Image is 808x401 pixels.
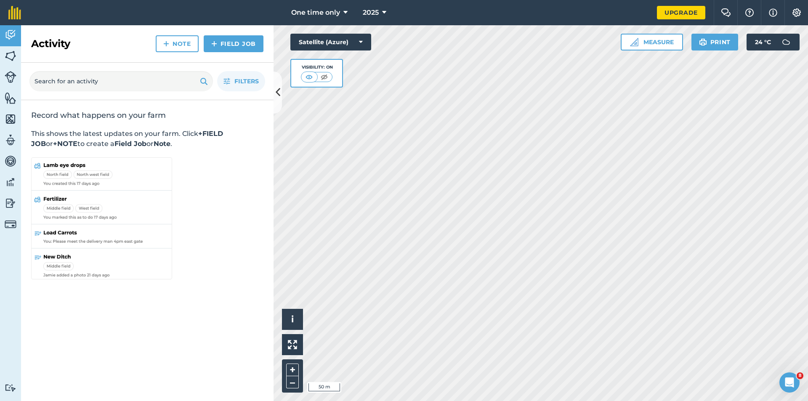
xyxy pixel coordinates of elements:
[53,140,77,148] strong: +NOTE
[31,129,263,149] p: This shows the latest updates on your farm. Click or to create a or .
[5,176,16,189] img: svg+xml;base64,PD94bWwgdmVyc2lvbj0iMS4wIiBlbmNvZGluZz0idXRmLTgiPz4KPCEtLSBHZW5lcmF0b3I6IEFkb2JlIE...
[29,71,213,91] input: Search for an activity
[8,6,21,19] img: fieldmargin Logo
[301,64,333,71] div: Visibility: On
[5,50,16,62] img: svg+xml;base64,PHN2ZyB4bWxucz0iaHR0cDovL3d3dy53My5vcmcvMjAwMC9zdmciIHdpZHRoPSI1NiIgaGVpZ2h0PSI2MC...
[657,6,705,19] a: Upgrade
[282,309,303,330] button: i
[290,34,371,50] button: Satellite (Azure)
[5,155,16,167] img: svg+xml;base64,PD94bWwgdmVyc2lvbj0iMS4wIiBlbmNvZGluZz0idXRmLTgiPz4KPCEtLSBHZW5lcmF0b3I6IEFkb2JlIE...
[304,73,314,81] img: svg+xml;base64,PHN2ZyB4bWxucz0iaHR0cDovL3d3dy53My5vcmcvMjAwMC9zdmciIHdpZHRoPSI1MCIgaGVpZ2h0PSI0MC...
[286,364,299,376] button: +
[797,372,803,379] span: 8
[792,8,802,17] img: A cog icon
[5,197,16,210] img: svg+xml;base64,PD94bWwgdmVyc2lvbj0iMS4wIiBlbmNvZGluZz0idXRmLTgiPz4KPCEtLSBHZW5lcmF0b3I6IEFkb2JlIE...
[744,8,755,17] img: A question mark icon
[31,37,70,50] h2: Activity
[154,140,170,148] strong: Note
[5,134,16,146] img: svg+xml;base64,PD94bWwgdmVyc2lvbj0iMS4wIiBlbmNvZGluZz0idXRmLTgiPz4KPCEtLSBHZW5lcmF0b3I6IEFkb2JlIE...
[114,140,146,148] strong: Field Job
[721,8,731,17] img: Two speech bubbles overlapping with the left bubble in the forefront
[5,92,16,104] img: svg+xml;base64,PHN2ZyB4bWxucz0iaHR0cDovL3d3dy53My5vcmcvMjAwMC9zdmciIHdpZHRoPSI1NiIgaGVpZ2h0PSI2MC...
[769,8,777,18] img: svg+xml;base64,PHN2ZyB4bWxucz0iaHR0cDovL3d3dy53My5vcmcvMjAwMC9zdmciIHdpZHRoPSIxNyIgaGVpZ2h0PSIxNy...
[363,8,379,18] span: 2025
[156,35,199,52] a: Note
[755,34,771,50] span: 24 ° C
[5,384,16,392] img: svg+xml;base64,PD94bWwgdmVyc2lvbj0iMS4wIiBlbmNvZGluZz0idXRmLTgiPz4KPCEtLSBHZW5lcmF0b3I6IEFkb2JlIE...
[200,76,208,86] img: svg+xml;base64,PHN2ZyB4bWxucz0iaHR0cDovL3d3dy53My5vcmcvMjAwMC9zdmciIHdpZHRoPSIxOSIgaGVpZ2h0PSIyNC...
[621,34,683,50] button: Measure
[319,73,330,81] img: svg+xml;base64,PHN2ZyB4bWxucz0iaHR0cDovL3d3dy53My5vcmcvMjAwMC9zdmciIHdpZHRoPSI1MCIgaGVpZ2h0PSI0MC...
[5,29,16,41] img: svg+xml;base64,PD94bWwgdmVyc2lvbj0iMS4wIiBlbmNvZGluZz0idXRmLTgiPz4KPCEtLSBHZW5lcmF0b3I6IEFkb2JlIE...
[211,39,217,49] img: svg+xml;base64,PHN2ZyB4bWxucz0iaHR0cDovL3d3dy53My5vcmcvMjAwMC9zdmciIHdpZHRoPSIxNCIgaGVpZ2h0PSIyNC...
[699,37,707,47] img: svg+xml;base64,PHN2ZyB4bWxucz0iaHR0cDovL3d3dy53My5vcmcvMjAwMC9zdmciIHdpZHRoPSIxOSIgaGVpZ2h0PSIyNC...
[31,110,263,120] h2: Record what happens on your farm
[234,77,259,86] span: Filters
[291,8,340,18] span: One time only
[204,35,263,52] a: Field Job
[747,34,800,50] button: 24 °C
[5,218,16,230] img: svg+xml;base64,PD94bWwgdmVyc2lvbj0iMS4wIiBlbmNvZGluZz0idXRmLTgiPz4KPCEtLSBHZW5lcmF0b3I6IEFkb2JlIE...
[691,34,739,50] button: Print
[286,376,299,388] button: –
[5,71,16,83] img: svg+xml;base64,PD94bWwgdmVyc2lvbj0iMS4wIiBlbmNvZGluZz0idXRmLTgiPz4KPCEtLSBHZW5lcmF0b3I6IEFkb2JlIE...
[163,39,169,49] img: svg+xml;base64,PHN2ZyB4bWxucz0iaHR0cDovL3d3dy53My5vcmcvMjAwMC9zdmciIHdpZHRoPSIxNCIgaGVpZ2h0PSIyNC...
[5,113,16,125] img: svg+xml;base64,PHN2ZyB4bWxucz0iaHR0cDovL3d3dy53My5vcmcvMjAwMC9zdmciIHdpZHRoPSI1NiIgaGVpZ2h0PSI2MC...
[630,38,638,46] img: Ruler icon
[291,314,294,324] span: i
[288,340,297,349] img: Four arrows, one pointing top left, one top right, one bottom right and the last bottom left
[779,372,800,393] iframe: Intercom live chat
[217,71,265,91] button: Filters
[778,34,795,50] img: svg+xml;base64,PD94bWwgdmVyc2lvbj0iMS4wIiBlbmNvZGluZz0idXRmLTgiPz4KPCEtLSBHZW5lcmF0b3I6IEFkb2JlIE...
